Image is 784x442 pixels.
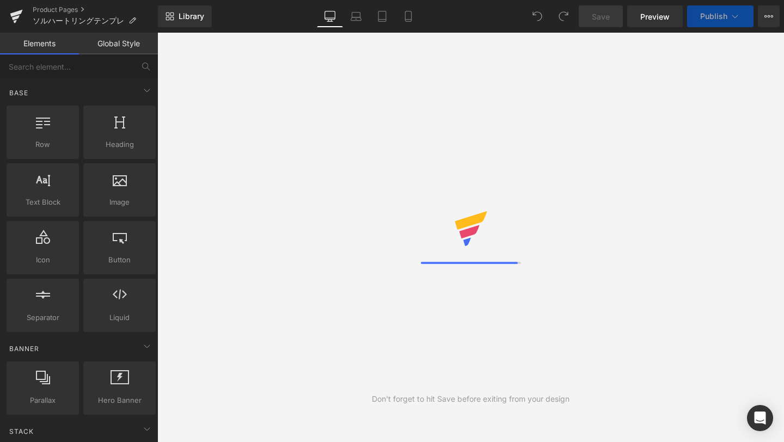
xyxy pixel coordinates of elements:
[640,11,670,22] span: Preview
[33,16,124,25] span: ソルハートリングテンプレ
[758,5,780,27] button: More
[627,5,683,27] a: Preview
[87,312,152,323] span: Liquid
[79,33,158,54] a: Global Style
[592,11,610,22] span: Save
[10,254,76,266] span: Icon
[158,5,212,27] a: New Library
[343,5,369,27] a: Laptop
[372,393,569,405] div: Don't forget to hit Save before exiting from your design
[10,139,76,150] span: Row
[317,5,343,27] a: Desktop
[553,5,574,27] button: Redo
[87,139,152,150] span: Heading
[747,405,773,431] div: Open Intercom Messenger
[10,197,76,208] span: Text Block
[8,426,35,437] span: Stack
[87,395,152,406] span: Hero Banner
[8,88,29,98] span: Base
[687,5,754,27] button: Publish
[526,5,548,27] button: Undo
[10,395,76,406] span: Parallax
[179,11,204,21] span: Library
[33,5,158,14] a: Product Pages
[395,5,421,27] a: Mobile
[700,12,727,21] span: Publish
[8,343,40,354] span: Banner
[87,254,152,266] span: Button
[87,197,152,208] span: Image
[10,312,76,323] span: Separator
[369,5,395,27] a: Tablet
